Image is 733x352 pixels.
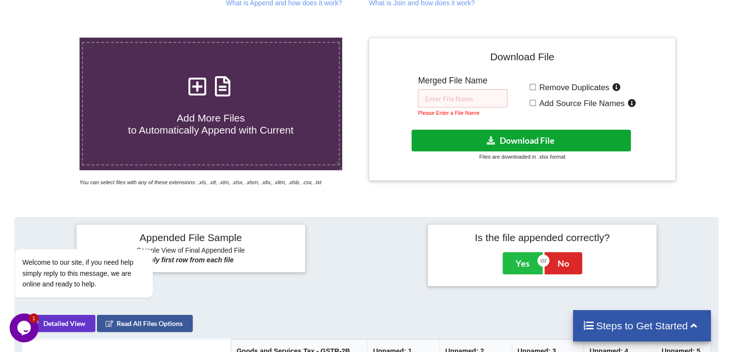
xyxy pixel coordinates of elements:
h4: Is the file appended correctly? [435,231,650,244]
h6: Sample View of Final Appended File [83,246,298,256]
span: Add More Files to Automatically Append with Current [128,112,293,135]
small: Files are downloaded in .xlsx format [479,154,565,160]
small: Please Enter a File Name [418,110,479,116]
span: Remove Duplicates [536,83,610,92]
button: Detailed View [22,315,95,332]
button: No [545,252,582,274]
button: Yes [503,252,543,274]
i: You can select files with any of these extensions: .xls, .xlt, .xlm, .xlsx, .xlsm, .xltx, .xltm, ... [80,179,321,185]
iframe: chat widget [10,313,40,342]
h5: Merged File Name [418,76,507,86]
h4: Appended File Sample [83,231,298,245]
iframe: chat widget [10,195,183,309]
b: Showing only first row from each file [116,256,234,264]
h4: Download File [376,45,668,72]
input: Enter File Name [418,89,507,108]
button: Download File [412,130,631,151]
span: Add Source File Names [536,99,625,108]
button: Read All Files Options [97,315,193,332]
h4: Steps to Get Started [583,320,702,332]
